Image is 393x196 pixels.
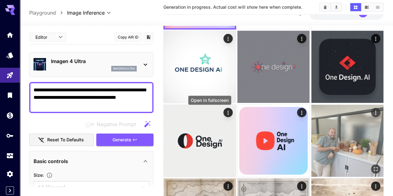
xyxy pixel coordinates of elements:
[29,9,56,16] a: Playground
[6,91,14,99] div: Library
[6,70,14,78] div: Playground
[372,3,383,11] button: Show images in list view
[164,31,236,103] img: 9k=
[223,108,233,117] div: Actions
[163,4,302,10] span: Generation in progress. Actual cost will show here when complete.
[35,34,55,40] span: Editor
[331,3,342,11] button: Download All
[6,170,14,178] div: Settings
[320,3,331,11] button: Clear Images
[67,9,105,16] span: Image Inference
[34,172,44,178] span: Size :
[319,2,342,12] div: Clear ImagesDownload All
[6,51,14,59] div: Models
[6,152,14,160] div: Usage
[112,136,131,144] span: Generate
[34,154,149,169] div: Basic controls
[311,105,383,177] img: 2Q==
[371,181,380,191] div: Actions
[34,157,68,165] p: Basic controls
[371,108,380,117] div: Actions
[84,120,141,128] span: Negative prompts are not compatible with the selected model.
[315,10,331,16] span: $40.22
[223,181,233,191] div: Actions
[44,172,55,178] button: Adjust the dimensions of the generated image by specifying its width and height in pixels, or sel...
[297,108,307,117] div: Actions
[223,34,233,43] div: Actions
[146,33,151,41] button: Add to library
[97,121,136,128] span: Negative Prompt
[6,132,14,139] div: API Keys
[6,31,14,39] div: Home
[34,55,149,74] div: Imagen 4 Ultraimagen4ultra
[361,3,372,11] button: Show images in video view
[113,66,135,71] p: imagen4ultra
[237,31,309,103] img: 9k=
[237,105,309,177] img: 9k=
[331,10,353,16] span: credits left
[96,134,153,146] button: Generate
[188,96,231,105] div: Open in fullscreen
[164,105,236,177] img: 9k=
[350,3,361,11] button: Show images in grid view
[29,134,94,146] button: Reset to defaults
[114,33,142,42] button: Copy AIR ID
[6,186,14,194] button: Expand sidebar
[350,2,384,12] div: Show images in grid viewShow images in video viewShow images in list view
[51,57,137,65] p: Imagen 4 Ultra
[371,34,380,43] div: Actions
[297,34,307,43] div: Actions
[371,164,380,174] div: Open in fullscreen
[6,112,14,119] div: Wallet
[29,9,67,16] nav: breadcrumb
[311,31,383,103] img: Z
[297,181,307,191] div: Actions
